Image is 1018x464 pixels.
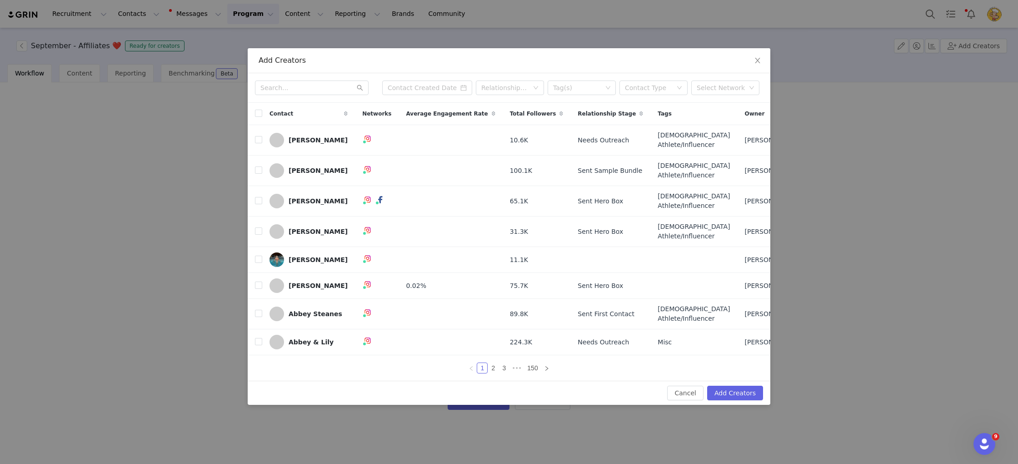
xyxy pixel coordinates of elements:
[667,386,703,400] button: Cancel
[745,136,798,145] span: [PERSON_NAME]
[364,337,371,344] img: instagram.svg
[364,281,371,288] img: instagram.svg
[510,197,528,206] span: 65.1K
[289,282,348,289] div: [PERSON_NAME]
[658,110,671,118] span: Tags
[364,196,371,203] img: instagram.svg
[364,166,371,173] img: instagram.svg
[541,363,552,373] li: Next Page
[544,366,549,371] i: icon: right
[745,281,798,291] span: [PERSON_NAME]
[510,166,532,176] span: 100.1K
[488,363,499,373] li: 2
[578,281,623,291] span: Sent Hero Box
[289,310,342,318] div: Abbey Steanes
[269,163,348,178] a: [PERSON_NAME]
[255,81,369,95] input: Search...
[481,83,529,92] div: Relationship Stage
[364,309,371,316] img: instagram.svg
[510,338,532,347] span: 224.3K
[745,166,798,176] span: [PERSON_NAME]
[578,338,629,347] span: Needs Outreach
[269,224,348,239] a: [PERSON_NAME]
[745,309,798,319] span: [PERSON_NAME]
[510,309,528,319] span: 89.8K
[524,363,540,373] a: 150
[749,85,754,91] i: icon: down
[289,338,334,346] div: Abbey & Lily
[406,110,488,118] span: Average Engagement Rate
[289,197,348,205] div: [PERSON_NAME]
[578,309,634,319] span: Sent First Contact
[658,222,730,241] span: [DEMOGRAPHIC_DATA] Athlete/Influencer
[745,227,798,237] span: [PERSON_NAME]
[553,83,602,92] div: Tag(s)
[364,135,371,142] img: instagram.svg
[510,255,528,265] span: 11.1K
[745,197,798,206] span: [PERSON_NAME]
[578,197,623,206] span: Sent Hero Box
[992,433,999,440] span: 9
[364,255,371,262] img: instagram.svg
[499,363,509,373] li: 3
[269,252,348,267] a: [PERSON_NAME]
[362,110,391,118] span: Networks
[578,110,636,118] span: Relationship Stage
[524,363,541,373] li: 150
[466,363,477,373] li: Previous Page
[269,110,293,118] span: Contact
[289,256,348,263] div: [PERSON_NAME]
[578,166,642,176] span: Sent Sample Bundle
[269,133,348,147] a: [PERSON_NAME]
[658,131,730,150] span: [DEMOGRAPHIC_DATA] Athlete/Influencer
[745,48,770,74] button: Close
[289,228,348,235] div: [PERSON_NAME]
[364,227,371,234] img: instagram.svg
[510,136,528,145] span: 10.6K
[510,281,528,291] span: 75.7K
[533,85,539,91] i: icon: down
[658,338,672,347] span: Misc
[406,281,426,291] span: 0.02%
[658,192,730,211] span: [DEMOGRAPHIC_DATA] Athlete/Influencer
[973,433,995,455] iframe: Intercom live chat
[510,227,528,237] span: 31.3K
[578,227,623,237] span: Sent Hero Box
[269,335,348,349] a: Abbey & Lily
[697,83,746,92] div: Select Network
[658,304,730,323] span: [DEMOGRAPHIC_DATA] Athlete/Influencer
[469,366,474,371] i: icon: left
[357,85,363,91] i: icon: search
[754,57,761,64] i: icon: close
[509,363,524,373] span: •••
[289,167,348,174] div: [PERSON_NAME]
[745,338,798,347] span: [PERSON_NAME]
[707,386,763,400] button: Add Creators
[460,85,467,91] i: icon: calendar
[745,110,765,118] span: Owner
[677,85,682,91] i: icon: down
[578,136,629,145] span: Needs Outreach
[745,255,798,265] span: [PERSON_NAME]
[269,307,348,321] a: Abbey Steanes
[499,363,509,373] a: 3
[488,363,498,373] a: 2
[477,363,488,373] li: 1
[259,55,759,66] div: Add Creators
[477,363,487,373] a: 1
[605,85,611,91] i: icon: down
[625,83,672,92] div: Contact Type
[269,194,348,208] a: [PERSON_NAME]
[510,110,556,118] span: Total Followers
[382,81,472,95] input: Contact Created Date
[509,363,524,373] li: Next 3 Pages
[269,252,284,267] img: 8dd43fe9-b8d2-4b95-a555-3bf76621d0a3--s.jpg
[269,278,348,293] a: [PERSON_NAME]
[289,136,348,144] div: [PERSON_NAME]
[658,161,730,180] span: [DEMOGRAPHIC_DATA] Athlete/Influencer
